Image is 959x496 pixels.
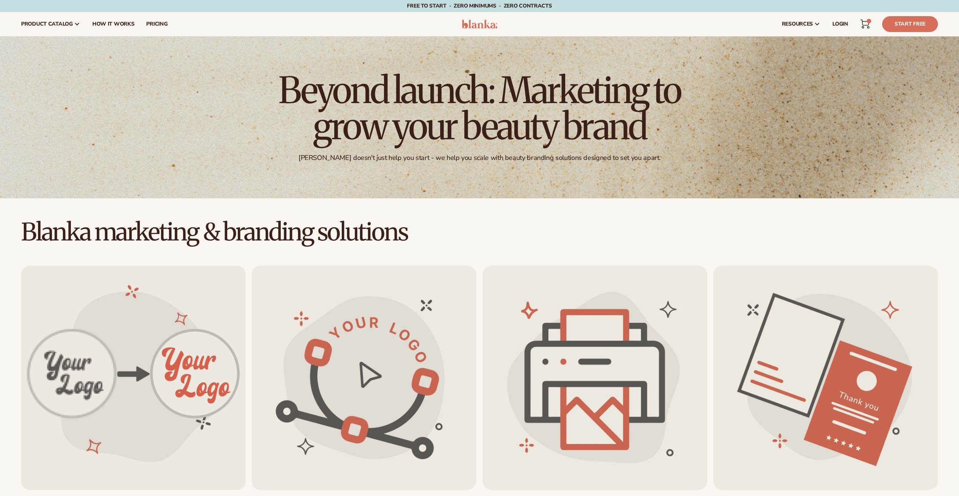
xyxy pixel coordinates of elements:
[776,12,826,36] a: resources
[86,12,141,36] a: How It Works
[826,12,854,36] a: LOGIN
[140,12,173,36] a: pricing
[407,2,552,9] span: Free to start · ZERO minimums · ZERO contracts
[92,21,135,27] span: How It Works
[298,154,661,162] div: [PERSON_NAME] doesn't just help you start - we help you scale with beauty branding solutions desi...
[882,16,938,32] a: Start Free
[15,12,86,36] a: product catalog
[782,21,813,27] span: resources
[272,72,687,145] h1: Beyond launch: Marketing to grow your beauty brand
[869,19,869,23] span: 1
[146,21,167,27] span: pricing
[832,21,848,27] span: LOGIN
[21,21,73,27] span: product catalog
[462,20,497,29] img: logo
